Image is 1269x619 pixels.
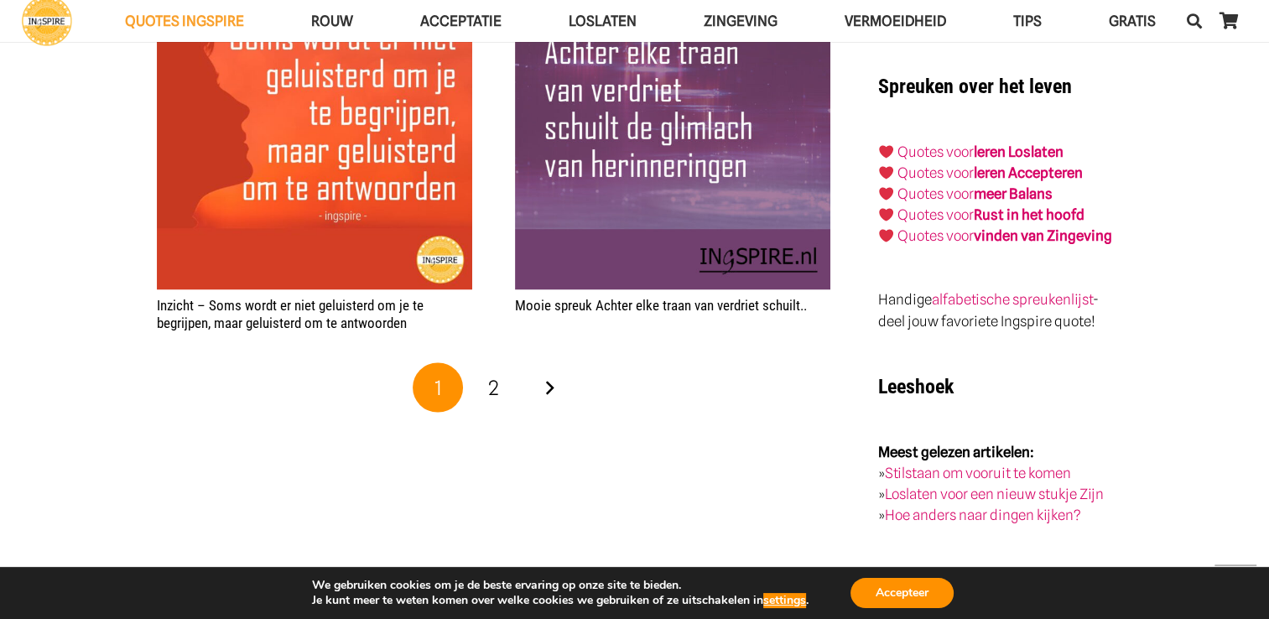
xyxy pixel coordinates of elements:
[879,207,893,221] img: ❤
[515,296,807,313] a: Mooie spreuk Achter elke traan van verdriet schuilt..
[885,506,1081,523] a: Hoe anders naar dingen kijken?
[157,296,424,330] a: Inzicht – Soms wordt er niet geluisterd om je te begrijpen, maar geluisterd om te antwoorden
[897,227,1112,244] a: Quotes voorvinden van Zingeving
[879,186,893,200] img: ❤
[434,375,442,399] span: 1
[845,13,946,29] span: VERMOEIDHEID
[897,206,1084,223] a: Quotes voorRust in het hoofd
[1109,13,1156,29] span: GRATIS
[878,75,1072,98] strong: Spreuken over het leven
[413,362,463,413] span: Pagina 1
[897,185,1053,202] a: Quotes voormeer Balans
[1214,564,1256,606] a: Terug naar top
[932,291,1093,308] a: alfabetische spreukenlijst
[885,485,1104,502] a: Loslaten voor een nieuw stukje Zijn
[312,593,809,608] p: Je kunt meer te weten komen over welke cookies we gebruiken of ze uitschakelen in .
[878,441,1112,525] p: » » »
[125,13,244,29] span: QUOTES INGSPIRE
[878,289,1112,331] p: Handige - deel jouw favoriete Ingspire quote!
[974,164,1083,181] a: leren Accepteren
[974,185,1053,202] strong: meer Balans
[878,374,954,398] strong: Leeshoek
[885,464,1071,481] a: Stilstaan om vooruit te komen
[1013,13,1042,29] span: TIPS
[704,13,778,29] span: Zingeving
[974,227,1112,244] strong: vinden van Zingeving
[879,228,893,242] img: ❤
[763,593,806,608] button: settings
[897,143,974,160] a: Quotes voor
[488,375,499,399] span: 2
[569,13,637,29] span: Loslaten
[897,164,974,181] a: Quotes voor
[974,206,1084,223] strong: Rust in het hoofd
[879,165,893,179] img: ❤
[850,578,954,608] button: Accepteer
[878,443,1034,460] strong: Meest gelezen artikelen:
[420,13,502,29] span: Acceptatie
[879,144,893,159] img: ❤
[469,362,519,413] a: Pagina 2
[311,13,353,29] span: ROUW
[974,143,1064,160] a: leren Loslaten
[312,578,809,593] p: We gebruiken cookies om je de beste ervaring op onze site te bieden.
